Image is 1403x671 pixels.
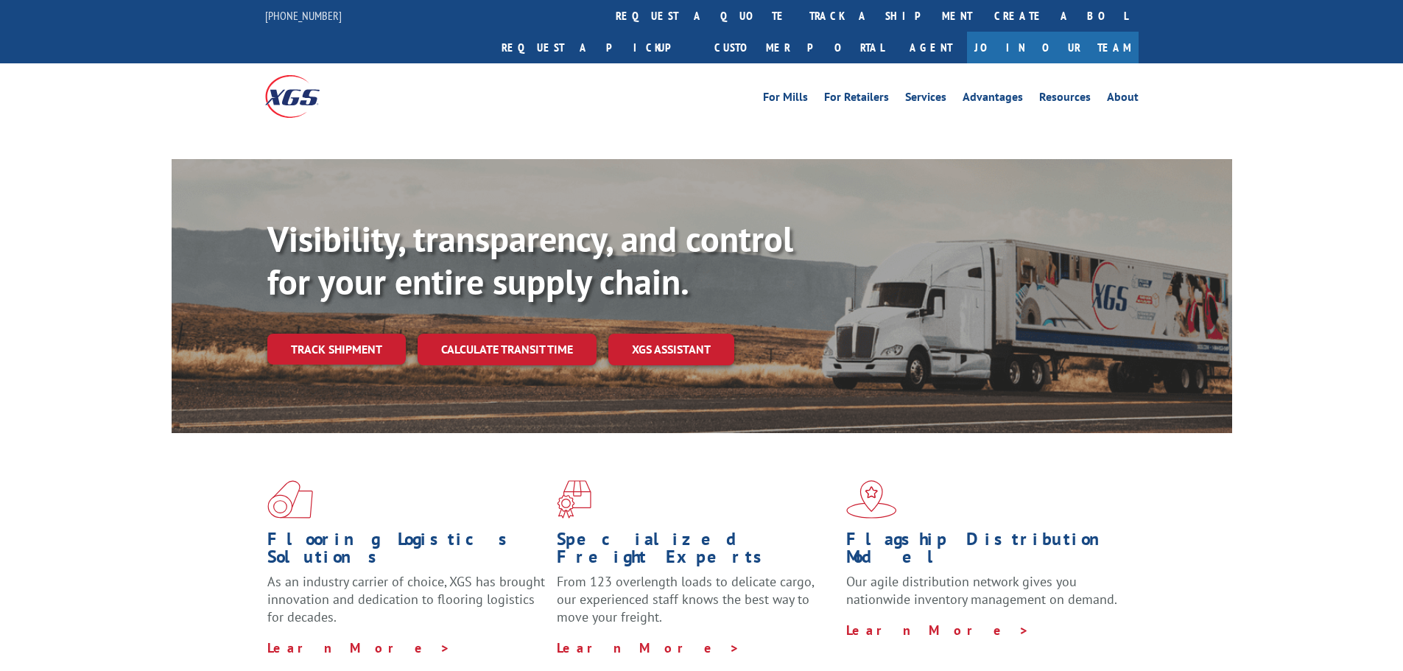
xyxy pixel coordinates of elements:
[557,480,591,519] img: xgs-icon-focused-on-flooring-red
[967,32,1139,63] a: Join Our Team
[608,334,734,365] a: XGS ASSISTANT
[557,639,740,656] a: Learn More >
[846,622,1030,639] a: Learn More >
[763,91,808,108] a: For Mills
[267,573,545,625] span: As an industry carrier of choice, XGS has brought innovation and dedication to flooring logistics...
[905,91,946,108] a: Services
[846,530,1125,573] h1: Flagship Distribution Model
[267,334,406,365] a: Track shipment
[267,639,451,656] a: Learn More >
[1107,91,1139,108] a: About
[418,334,597,365] a: Calculate transit time
[267,480,313,519] img: xgs-icon-total-supply-chain-intelligence-red
[963,91,1023,108] a: Advantages
[265,8,342,23] a: [PHONE_NUMBER]
[490,32,703,63] a: Request a pickup
[557,530,835,573] h1: Specialized Freight Experts
[557,573,835,639] p: From 123 overlength loads to delicate cargo, our experienced staff knows the best way to move you...
[267,530,546,573] h1: Flooring Logistics Solutions
[703,32,895,63] a: Customer Portal
[895,32,967,63] a: Agent
[846,480,897,519] img: xgs-icon-flagship-distribution-model-red
[267,216,793,304] b: Visibility, transparency, and control for your entire supply chain.
[846,573,1117,608] span: Our agile distribution network gives you nationwide inventory management on demand.
[1039,91,1091,108] a: Resources
[824,91,889,108] a: For Retailers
